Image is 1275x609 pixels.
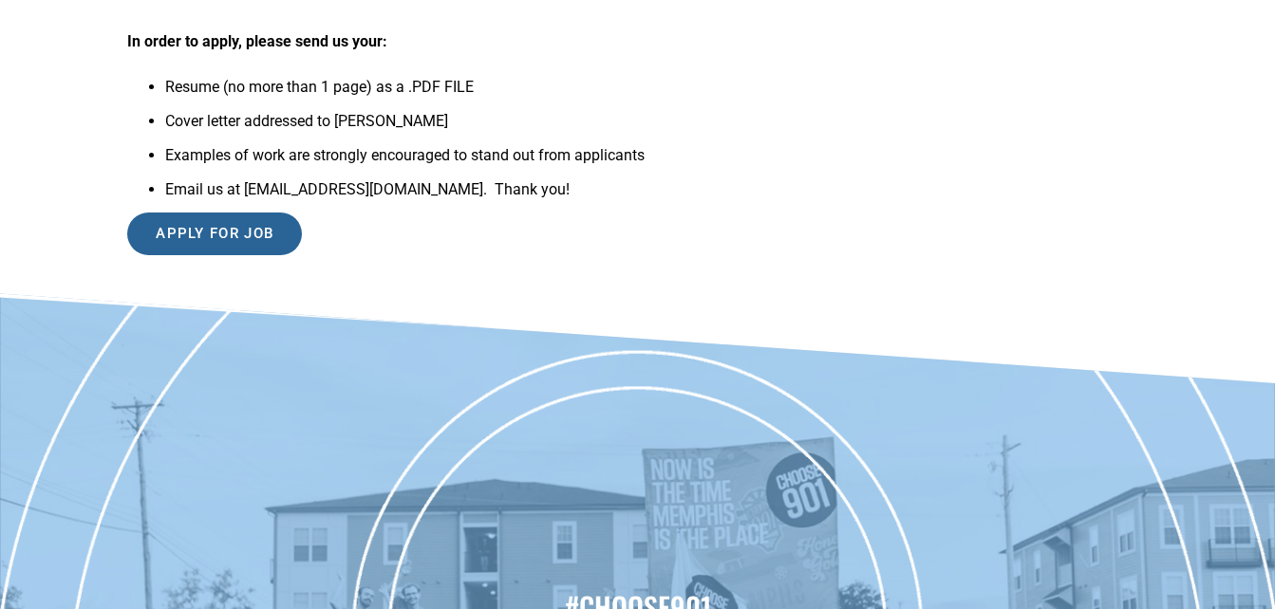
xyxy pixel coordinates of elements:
[165,110,817,144] li: Cover letter addressed to [PERSON_NAME]
[127,32,387,50] strong: In order to apply, please send us your:
[165,178,817,212] li: Email us at [EMAIL_ADDRESS][DOMAIN_NAME]. Thank you!
[165,76,817,110] li: Resume (no more than 1 page) as a .PDF FILE
[165,144,817,178] li: Examples of work are strongly encouraged to stand out from applicants
[127,212,302,255] input: Apply for job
